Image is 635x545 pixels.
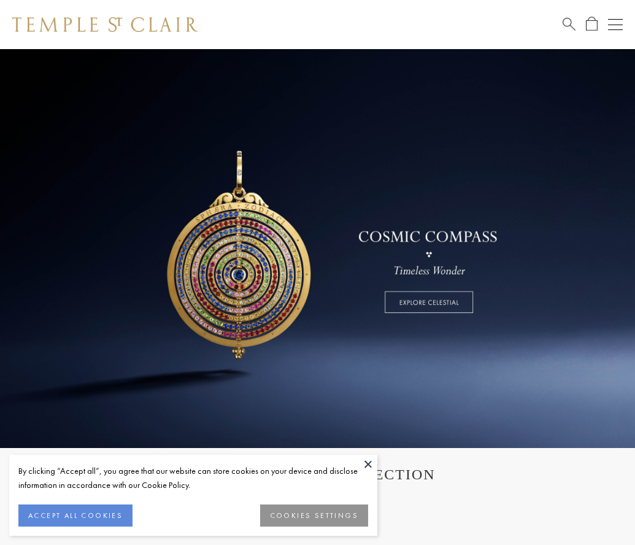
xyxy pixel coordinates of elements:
button: ACCEPT ALL COOKIES [18,504,133,527]
a: Search [563,17,575,32]
button: COOKIES SETTINGS [260,504,368,527]
img: Temple St. Clair [12,17,198,32]
a: Open Shopping Bag [586,17,598,32]
button: Open navigation [608,17,623,32]
div: By clicking “Accept all”, you agree that our website can store cookies on your device and disclos... [18,464,368,492]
